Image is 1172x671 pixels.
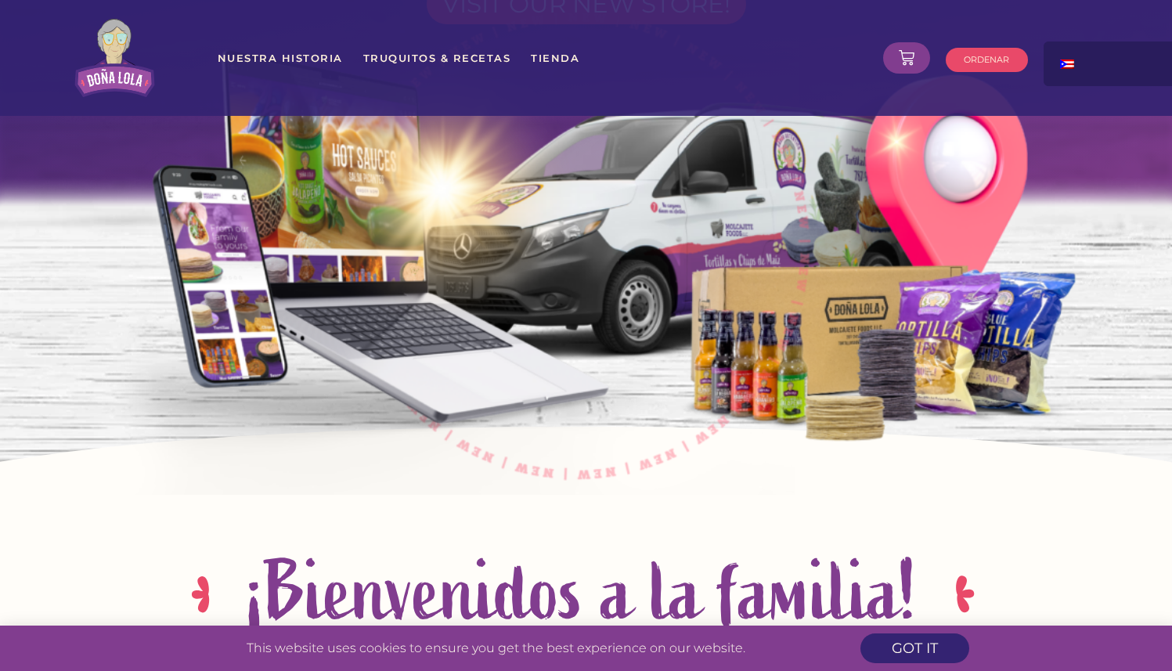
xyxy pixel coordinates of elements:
[1060,60,1074,69] img: Spanish
[530,44,580,72] a: Tienda
[892,641,938,655] span: got it
[237,538,929,648] h2: ¡Bienvenidos a la familia!
[148,642,846,655] p: This website uses cookies to ensure you get the best experience on our website.
[946,48,1028,72] a: ORDENAR
[362,44,512,72] a: Truquitos & Recetas
[860,633,969,663] a: got it
[217,44,344,72] a: Nuestra Historia
[964,56,1009,64] span: ORDENAR
[217,44,860,72] nav: Menu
